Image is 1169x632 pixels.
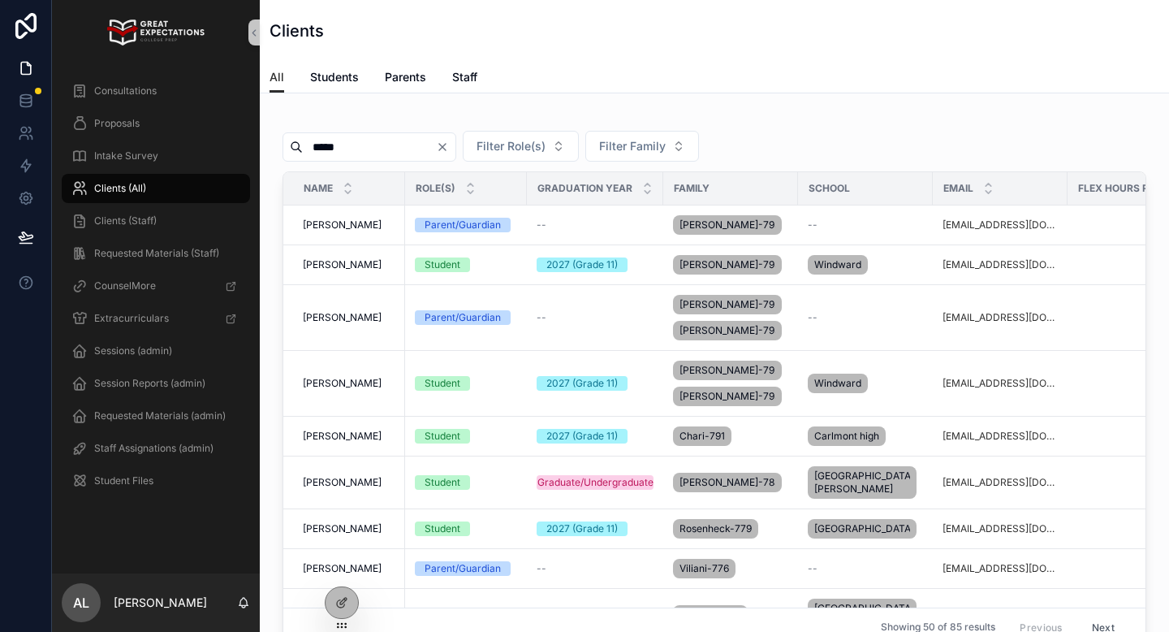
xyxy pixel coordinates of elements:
a: Sessions (admin) [62,336,250,366]
button: Select Button [463,131,579,162]
a: Staff Assignations (admin) [62,434,250,463]
span: Proposals [94,117,140,130]
span: School [809,182,850,195]
a: [EMAIL_ADDRESS][DOMAIN_NAME] [943,377,1058,390]
span: Staff Assignations (admin) [94,442,214,455]
a: [PERSON_NAME] [303,476,395,489]
a: -- [808,219,923,232]
button: Clear [436,141,455,154]
div: Parent/Guardian [425,218,501,232]
span: Parents [385,69,426,85]
div: 2027 (Grade 11) [546,258,618,272]
a: [GEOGRAPHIC_DATA] [808,516,923,542]
a: [EMAIL_ADDRESS][DOMAIN_NAME] [943,430,1058,443]
span: Chari-791 [679,430,725,443]
span: Intake Survey [94,149,158,162]
a: All [270,63,284,93]
span: [GEOGRAPHIC_DATA][PERSON_NAME] [814,602,910,628]
span: [PERSON_NAME] [303,377,382,390]
a: Student [415,376,517,391]
span: -- [808,311,817,324]
a: Proposals [62,109,250,138]
div: 2027 (Grade 11) [546,522,618,536]
span: All [270,69,284,85]
a: -- [537,219,654,232]
a: [PERSON_NAME]-792[PERSON_NAME]-793 [673,292,788,344]
span: Filter Family [599,138,666,154]
span: Windward [814,377,861,390]
a: Student [415,258,517,272]
a: Student [415,429,517,444]
a: Student Files [62,466,250,496]
a: [PERSON_NAME]-792[PERSON_NAME]-793 [673,357,788,409]
a: [PERSON_NAME]-793 [673,212,788,238]
a: -- [537,311,654,324]
span: Students [310,69,359,85]
a: Rosenheck-779 [673,516,788,542]
span: [PERSON_NAME] [303,258,382,271]
img: App logo [107,19,204,45]
span: [PERSON_NAME] [303,311,382,324]
a: 2027 (Grade 11) [537,376,654,391]
span: [PERSON_NAME] [303,219,382,232]
span: Session Reports (admin) [94,377,205,390]
span: AL [73,593,89,613]
span: Family [674,182,710,195]
a: Students [310,63,359,95]
a: 2027 (Grade 11) [537,429,654,444]
a: [EMAIL_ADDRESS][DOMAIN_NAME] [943,258,1058,271]
span: [PERSON_NAME]-793 [679,324,775,337]
span: Sessions (admin) [94,344,172,357]
a: 2027 (Grade 11) [537,258,654,272]
a: [PERSON_NAME]-793 [673,252,788,278]
span: [PERSON_NAME]-793 [679,219,775,232]
div: Graduate/Undergraduate [537,475,654,490]
div: Parent/Guardian [425,310,501,325]
a: Session Reports (admin) [62,369,250,398]
a: [EMAIL_ADDRESS][DOMAIN_NAME] [943,311,1058,324]
div: Student [425,376,460,391]
span: Windward [814,258,861,271]
span: Requested Materials (Staff) [94,247,219,260]
span: Carlmont high [814,430,879,443]
div: Student [425,429,460,444]
span: CounselMore [94,279,156,292]
span: [PERSON_NAME]-793 [679,390,775,403]
span: -- [808,219,817,232]
span: Requested Materials (admin) [94,409,226,422]
a: Chari-791 [673,423,788,449]
span: [GEOGRAPHIC_DATA][PERSON_NAME] [814,470,910,496]
a: Intake Survey [62,141,250,171]
a: [PERSON_NAME] [303,377,395,390]
a: CounselMore [62,271,250,301]
span: [PERSON_NAME] [303,522,382,535]
div: Student [425,522,460,536]
span: [PERSON_NAME] [303,476,382,489]
a: Parent/Guardian [415,561,517,576]
span: -- [808,562,817,575]
a: [PERSON_NAME] [303,258,395,271]
span: [PERSON_NAME]-785 [679,476,775,489]
a: Requested Materials (admin) [62,401,250,431]
a: [EMAIL_ADDRESS][DOMAIN_NAME] [943,562,1058,575]
span: Consultations [94,84,157,97]
span: -- [537,219,546,232]
a: -- [808,562,923,575]
h1: Clients [270,19,324,42]
div: Student [425,258,460,272]
a: [PERSON_NAME]-785 [673,470,788,496]
a: Graduate/Undergraduate [537,475,654,490]
a: Windward [808,252,923,278]
span: [PERSON_NAME] [303,562,382,575]
a: [PERSON_NAME] [303,219,395,232]
a: Requested Materials (Staff) [62,239,250,268]
span: [PERSON_NAME]-793 [679,258,775,271]
a: Parent/Guardian [415,310,517,325]
a: Extracurriculars [62,304,250,333]
span: Staff [452,69,477,85]
span: Role(s) [416,182,455,195]
span: -- [537,562,546,575]
div: 2027 (Grade 11) [546,429,618,444]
